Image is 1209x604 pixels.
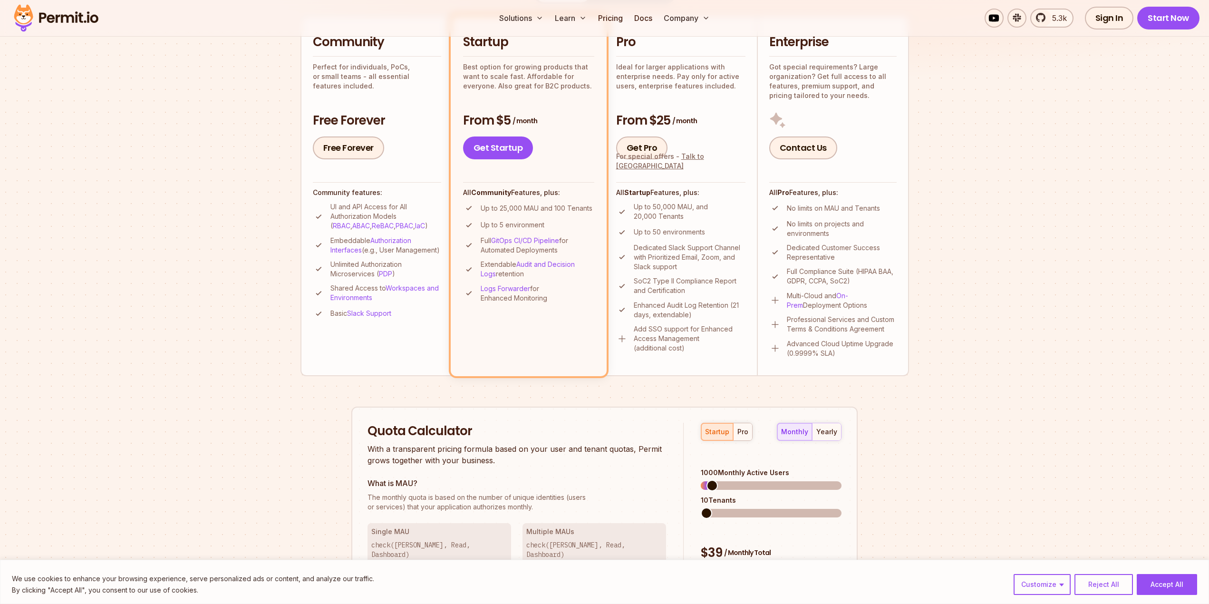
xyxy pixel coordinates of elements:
[616,62,745,91] p: Ideal for larger applications with enterprise needs. Pay only for active users, enterprise featur...
[481,284,594,303] p: for Enhanced Monitoring
[12,585,374,596] p: By clicking "Accept All", you consent to our use of cookies.
[481,204,592,213] p: Up to 25,000 MAU and 100 Tenants
[616,188,745,197] h4: All Features, plus:
[634,227,705,237] p: Up to 50 environments
[463,34,594,51] h2: Startup
[769,136,837,159] a: Contact Us
[371,540,507,597] p: check([PERSON_NAME], Read, Dashboard) check([PERSON_NAME], Create, Widget) GetUserPermissions([PE...
[594,9,627,28] a: Pricing
[495,9,547,28] button: Solutions
[481,236,594,255] p: Full for Automated Deployments
[463,62,594,91] p: Best option for growing products that want to scale fast. Affordable for everyone. Also great for...
[463,136,533,159] a: Get Startup
[463,112,594,129] h3: From $5
[787,219,897,238] p: No limits on projects and environments
[787,243,897,262] p: Dedicated Customer Success Representative
[1046,12,1067,24] span: 5.3k
[333,222,350,230] a: RBAC
[481,284,530,292] a: Logs Forwarder
[616,34,745,51] h2: Pro
[701,468,841,477] div: 1000 Monthly Active Users
[624,188,650,196] strong: Startup
[379,270,392,278] a: PDP
[313,34,441,51] h2: Community
[1030,9,1074,28] a: 5.3k
[471,188,511,196] strong: Community
[396,222,413,230] a: PBAC
[12,573,374,585] p: We use cookies to enhance your browsing experience, serve personalized ads or content, and analyz...
[491,236,559,244] a: GitOps CI/CD Pipeline
[526,540,662,597] p: check([PERSON_NAME], Read, Dashboard) check([PERSON_NAME], Read, Dashboard) check([PERSON_NAME], ...
[787,292,848,309] a: On-Prem
[481,260,594,279] p: Extendable retention
[368,443,666,466] p: With a transparent pricing formula based on your user and tenant quotas, Permit grows together wi...
[787,204,880,213] p: No limits on MAU and Tenants
[634,202,745,221] p: Up to 50,000 MAU, and 20,000 Tenants
[347,309,391,317] a: Slack Support
[616,136,668,159] a: Get Pro
[787,291,897,310] p: Multi-Cloud and Deployment Options
[330,283,441,302] p: Shared Access to
[513,116,537,126] span: / month
[330,309,391,318] p: Basic
[630,9,656,28] a: Docs
[616,152,745,171] div: For special offers -
[371,527,507,536] h3: Single MAU
[313,136,384,159] a: Free Forever
[737,427,748,437] div: pro
[368,493,666,512] p: or services) that your application authorizes monthly.
[701,496,841,505] div: 10 Tenants
[660,9,714,28] button: Company
[330,236,411,254] a: Authorization Interfaces
[330,202,441,231] p: UI and API Access for All Authorization Models ( , , , , )
[634,276,745,295] p: SoC2 Type II Compliance Report and Certification
[787,315,897,334] p: Professional Services and Custom Terms & Conditions Agreement
[526,527,662,536] h3: Multiple MAUs
[352,222,370,230] a: ABAC
[330,260,441,279] p: Unlimited Authorization Microservices ( )
[368,493,666,502] span: The monthly quota is based on the number of unique identities (users
[313,112,441,129] h3: Free Forever
[415,222,425,230] a: IaC
[10,2,103,34] img: Permit logo
[634,301,745,320] p: Enhanced Audit Log Retention (21 days, extendable)
[769,34,897,51] h2: Enterprise
[1074,574,1133,595] button: Reject All
[1085,7,1134,29] a: Sign In
[481,220,544,230] p: Up to 5 environment
[481,260,575,278] a: Audit and Decision Logs
[330,236,441,255] p: Embeddable (e.g., User Management)
[368,477,666,489] h3: What is MAU?
[769,188,897,197] h4: All Features, plus:
[769,62,897,100] p: Got special requirements? Large organization? Get full access to all features, premium support, a...
[701,545,841,562] div: $ 39
[313,62,441,91] p: Perfect for individuals, PoCs, or small teams - all essential features included.
[313,188,441,197] h4: Community features:
[787,339,897,358] p: Advanced Cloud Uptime Upgrade (0.9999% SLA)
[616,112,745,129] h3: From $25
[372,222,394,230] a: ReBAC
[634,324,745,353] p: Add SSO support for Enhanced Access Management (additional cost)
[634,243,745,272] p: Dedicated Slack Support Channel with Prioritized Email, Zoom, and Slack support
[551,9,590,28] button: Learn
[1014,574,1071,595] button: Customize
[1137,574,1197,595] button: Accept All
[463,188,594,197] h4: All Features, plus:
[816,427,837,437] div: yearly
[787,267,897,286] p: Full Compliance Suite (HIPAA BAA, GDPR, CCPA, SoC2)
[1137,7,1199,29] a: Start Now
[777,188,789,196] strong: Pro
[724,548,771,557] span: / Monthly Total
[368,423,666,440] h2: Quota Calculator
[672,116,697,126] span: / month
